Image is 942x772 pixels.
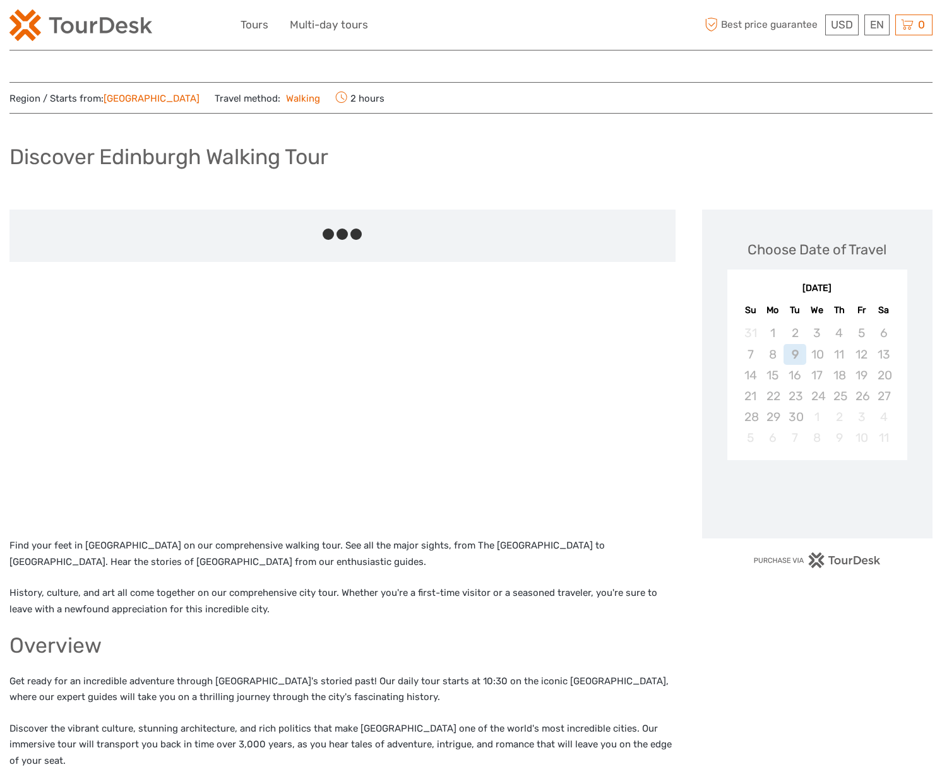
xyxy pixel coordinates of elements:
[806,323,828,343] div: Not available Wednesday, September 3rd, 2025
[850,344,873,365] div: Not available Friday, September 12th, 2025
[916,18,927,31] span: 0
[828,427,850,448] div: Not available Thursday, October 9th, 2025
[784,427,806,448] div: Not available Tuesday, October 7th, 2025
[104,93,200,104] a: [GEOGRAPHIC_DATA]
[813,493,821,501] div: Loading...
[806,427,828,448] div: Not available Wednesday, October 8th, 2025
[873,365,895,386] div: Not available Saturday, September 20th, 2025
[9,538,676,570] p: Find your feet in [GEOGRAPHIC_DATA] on our comprehensive walking tour. See all the major sights, ...
[850,365,873,386] div: Not available Friday, September 19th, 2025
[739,386,761,407] div: Not available Sunday, September 21st, 2025
[9,721,676,769] p: Discover the vibrant culture, stunning architecture, and rich politics that make [GEOGRAPHIC_DATA...
[850,386,873,407] div: Not available Friday, September 26th, 2025
[784,407,806,427] div: Not available Tuesday, September 30th, 2025
[761,386,784,407] div: Not available Monday, September 22nd, 2025
[873,427,895,448] div: Not available Saturday, October 11th, 2025
[850,427,873,448] div: Not available Friday, October 10th, 2025
[739,427,761,448] div: Not available Sunday, October 5th, 2025
[828,323,850,343] div: Not available Thursday, September 4th, 2025
[784,344,806,365] div: Not available Tuesday, September 9th, 2025
[806,344,828,365] div: Not available Wednesday, September 10th, 2025
[739,344,761,365] div: Not available Sunday, September 7th, 2025
[784,302,806,319] div: Tu
[761,323,784,343] div: Not available Monday, September 1st, 2025
[753,552,881,568] img: PurchaseViaTourDesk.png
[727,282,908,295] div: [DATE]
[828,386,850,407] div: Not available Thursday, September 25th, 2025
[806,386,828,407] div: Not available Wednesday, September 24th, 2025
[873,323,895,343] div: Not available Saturday, September 6th, 2025
[873,302,895,319] div: Sa
[761,427,784,448] div: Not available Monday, October 6th, 2025
[784,386,806,407] div: Not available Tuesday, September 23rd, 2025
[290,16,368,34] a: Multi-day tours
[831,18,853,31] span: USD
[850,407,873,427] div: Not available Friday, October 3rd, 2025
[335,89,385,107] span: 2 hours
[702,15,823,35] span: Best price guarantee
[873,344,895,365] div: Not available Saturday, September 13th, 2025
[873,386,895,407] div: Not available Saturday, September 27th, 2025
[9,144,328,170] h1: Discover Edinburgh Walking Tour
[215,89,320,107] span: Travel method:
[806,302,828,319] div: We
[828,407,850,427] div: Not available Thursday, October 2nd, 2025
[739,365,761,386] div: Not available Sunday, September 14th, 2025
[761,365,784,386] div: Not available Monday, September 15th, 2025
[806,365,828,386] div: Not available Wednesday, September 17th, 2025
[9,92,200,105] span: Region / Starts from:
[761,344,784,365] div: Not available Monday, September 8th, 2025
[828,302,850,319] div: Th
[748,240,886,259] div: Choose Date of Travel
[850,302,873,319] div: Fr
[784,365,806,386] div: Not available Tuesday, September 16th, 2025
[850,323,873,343] div: Not available Friday, September 5th, 2025
[761,302,784,319] div: Mo
[739,323,761,343] div: Not available Sunday, August 31st, 2025
[739,407,761,427] div: Not available Sunday, September 28th, 2025
[828,344,850,365] div: Not available Thursday, September 11th, 2025
[9,674,676,706] p: Get ready for an incredible adventure through [GEOGRAPHIC_DATA]'s storied past! Our daily tour st...
[806,407,828,427] div: Not available Wednesday, October 1st, 2025
[9,585,676,617] p: History, culture, and art all come together on our comprehensive city tour. Whether you're a firs...
[739,302,761,319] div: Su
[280,93,320,104] a: Walking
[784,323,806,343] div: Not available Tuesday, September 2nd, 2025
[9,632,676,658] h1: Overview
[241,16,268,34] a: Tours
[731,323,903,448] div: month 2025-09
[9,9,152,41] img: 2254-3441b4b5-4e5f-4d00-b396-31f1d84a6ebf_logo_small.png
[828,365,850,386] div: Not available Thursday, September 18th, 2025
[864,15,890,35] div: EN
[761,407,784,427] div: Not available Monday, September 29th, 2025
[873,407,895,427] div: Not available Saturday, October 4th, 2025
